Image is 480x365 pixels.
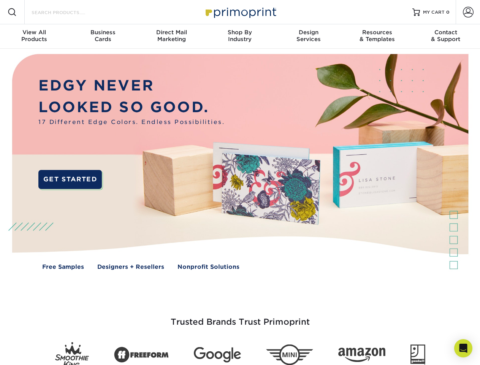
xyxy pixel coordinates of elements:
a: Resources& Templates [343,24,411,49]
span: Contact [412,29,480,36]
img: Goodwill [410,344,425,365]
div: Marketing [137,29,206,43]
input: SEARCH PRODUCTS..... [31,8,105,17]
a: Shop ByIndustry [206,24,274,49]
a: Nonprofit Solutions [177,263,239,271]
a: Free Samples [42,263,84,271]
span: Resources [343,29,411,36]
span: Business [68,29,137,36]
img: Amazon [338,348,385,362]
div: Cards [68,29,137,43]
img: Primoprint [202,4,278,20]
a: DesignServices [274,24,343,49]
span: Design [274,29,343,36]
span: MY CART [423,9,445,16]
div: & Templates [343,29,411,43]
p: EDGY NEVER [38,75,225,97]
a: Contact& Support [412,24,480,49]
a: Direct MailMarketing [137,24,206,49]
h3: Trusted Brands Trust Primoprint [18,299,463,336]
span: 17 Different Edge Colors. Endless Possibilities. [38,118,225,127]
div: & Support [412,29,480,43]
div: Services [274,29,343,43]
p: LOOKED SO GOOD. [38,97,225,118]
span: 0 [446,10,450,15]
span: Shop By [206,29,274,36]
a: BusinessCards [68,24,137,49]
a: GET STARTED [38,170,102,189]
a: Designers + Resellers [97,263,164,271]
img: Google [194,347,241,363]
div: Industry [206,29,274,43]
span: Direct Mail [137,29,206,36]
div: Open Intercom Messenger [454,339,472,357]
